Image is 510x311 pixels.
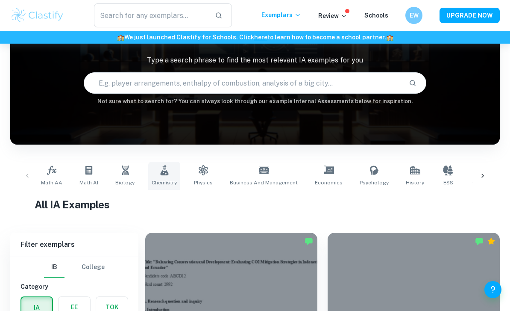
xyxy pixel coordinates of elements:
[84,71,402,95] input: E.g. player arrangements, enthalpy of combustion, analysis of a big city...
[79,179,98,187] span: Math AI
[406,179,424,187] span: History
[10,97,500,106] h6: Not sure what to search for? You can always look through our example Internal Assessments below f...
[386,34,393,41] span: 🏫
[94,3,208,27] input: Search for any exemplars...
[44,257,105,278] div: Filter type choice
[41,179,62,187] span: Math AA
[405,76,420,90] button: Search
[305,237,313,246] img: Marked
[2,33,508,42] h6: We just launched Clastify for Schools. Click to learn how to become a school partner.
[443,179,453,187] span: ESS
[10,55,500,65] p: Type a search phrase to find the most relevant IA examples for you
[82,257,105,278] button: College
[487,237,495,246] div: Premium
[152,179,177,187] span: Chemistry
[409,11,419,20] h6: EW
[484,281,501,298] button: Help and Feedback
[194,179,213,187] span: Physics
[35,197,475,212] h1: All IA Examples
[360,179,389,187] span: Psychology
[21,282,128,291] h6: Category
[261,10,301,20] p: Exemplars
[115,179,135,187] span: Biology
[10,233,138,257] h6: Filter exemplars
[230,179,298,187] span: Business and Management
[254,34,267,41] a: here
[318,11,347,21] p: Review
[315,179,343,187] span: Economics
[117,34,124,41] span: 🏫
[364,12,388,19] a: Schools
[10,7,64,24] img: Clastify logo
[475,237,484,246] img: Marked
[44,257,64,278] button: IB
[440,8,500,23] button: UPGRADE NOW
[405,7,422,24] button: EW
